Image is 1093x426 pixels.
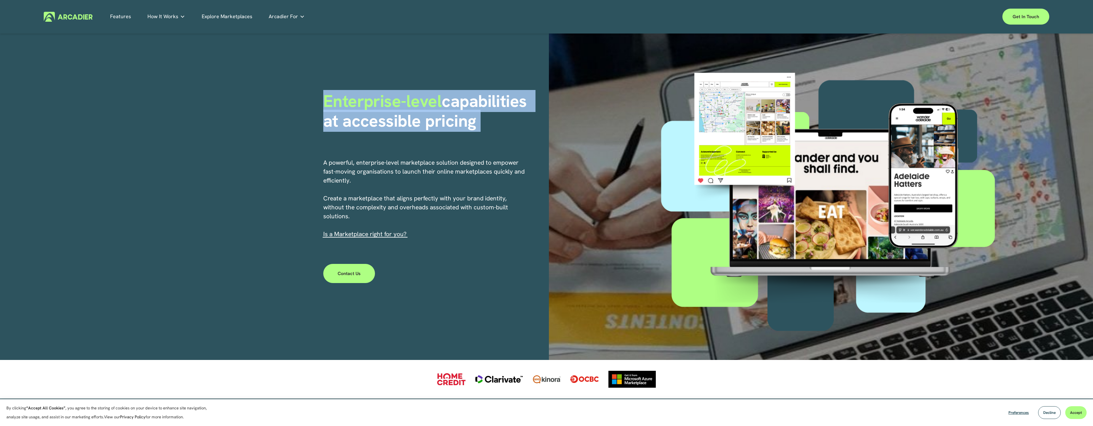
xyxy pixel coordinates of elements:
[269,12,298,21] span: Arcadier For
[26,405,65,411] strong: “Accept All Cookies”
[110,12,131,22] a: Features
[323,264,375,283] a: Contact Us
[323,90,531,132] strong: capabilities at accessible pricing
[1043,410,1056,415] span: Decline
[44,12,93,22] img: Arcadier
[147,12,185,22] a: folder dropdown
[323,158,526,239] p: A powerful, enterprise-level marketplace solution designed to empower fast-moving organisations t...
[1008,410,1029,415] span: Preferences
[147,12,178,21] span: How It Works
[1038,406,1061,419] button: Decline
[120,414,146,420] a: Privacy Policy
[1061,395,1093,426] iframe: Chat Widget
[1002,9,1049,25] a: Get in touch
[325,230,407,238] a: s a Marketplace right for you?
[323,90,442,112] span: Enterprise-level
[269,12,305,22] a: folder dropdown
[6,404,214,422] p: By clicking , you agree to the storing of cookies on your device to enhance site navigation, anal...
[202,12,252,22] a: Explore Marketplaces
[1004,406,1034,419] button: Preferences
[323,230,407,238] span: I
